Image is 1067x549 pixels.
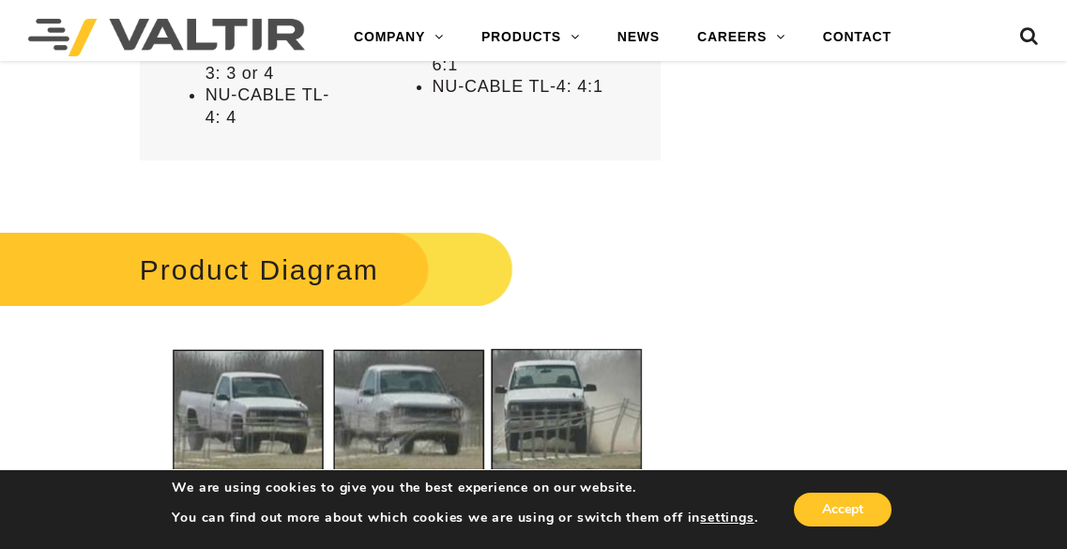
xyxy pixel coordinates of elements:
[700,510,754,526] button: settings
[172,510,757,526] p: You can find out more about which cookies we are using or switch them off in .
[433,76,633,98] li: NU-CABLE TL-4: 4:1
[28,19,305,56] img: Valtir
[804,19,910,56] a: CONTACT
[463,19,599,56] a: PRODUCTS
[794,493,892,526] button: Accept
[335,19,463,56] a: COMPANY
[206,41,339,85] li: NU-CABLE TL-3: 3 or 4
[599,19,678,56] a: NEWS
[206,84,339,129] li: NU-CABLE TL-4: 4
[678,19,804,56] a: CAREERS
[172,480,757,496] p: We are using cookies to give you the best experience on our website.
